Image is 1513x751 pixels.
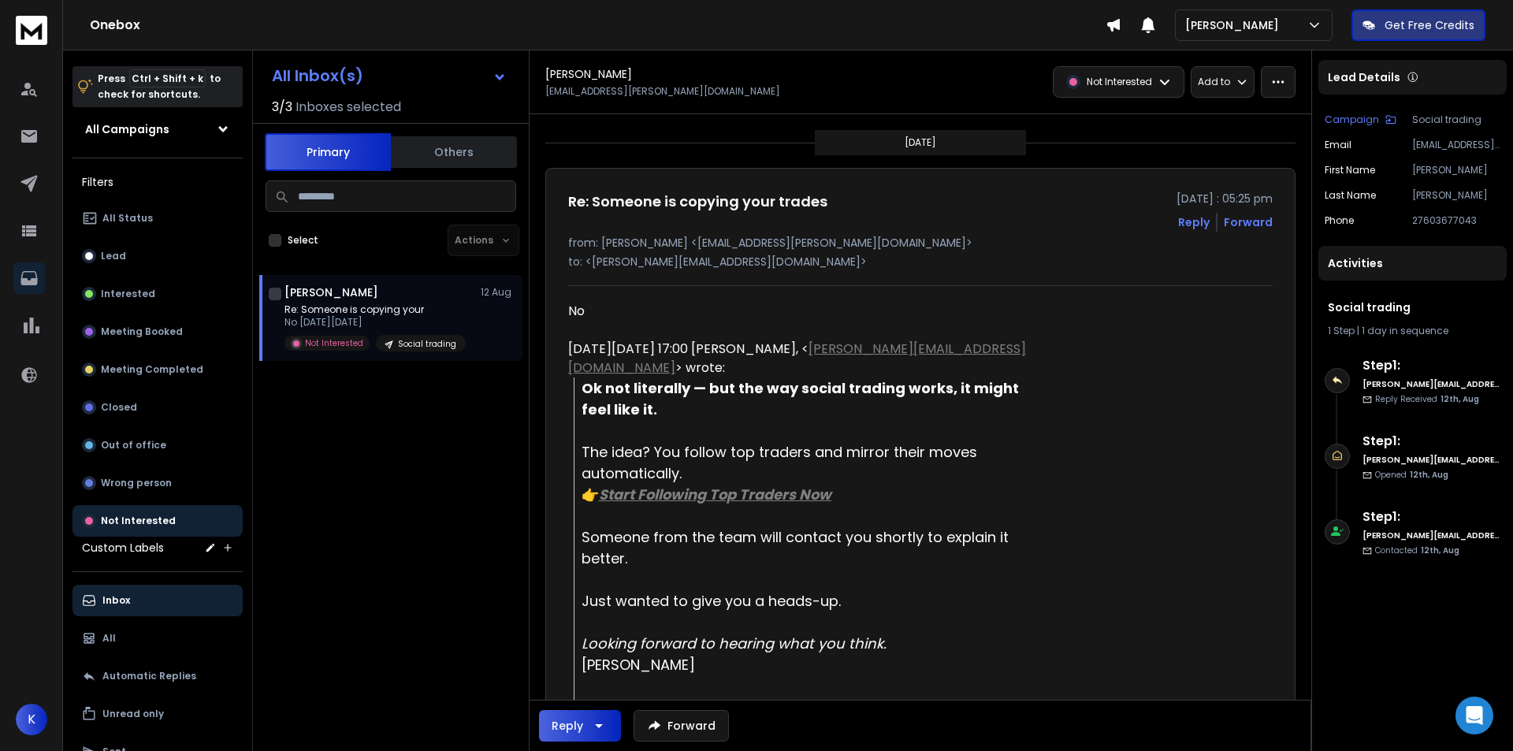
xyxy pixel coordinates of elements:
span: 👉 [582,485,599,504]
div: Forward [1224,214,1273,230]
p: Not Interested [305,337,363,349]
p: to: <[PERSON_NAME][EMAIL_ADDRESS][DOMAIN_NAME]> [568,254,1273,270]
p: Interested [101,288,155,300]
span: The idea? You follow top traders and mirror their moves automatically. [582,442,981,483]
p: All [102,632,116,645]
h3: Filters [72,171,243,193]
p: [PERSON_NAME] [1412,189,1500,202]
p: Opened [1375,469,1448,481]
p: Meeting Booked [101,325,183,338]
button: Automatic Replies [72,660,243,692]
p: Get Free Credits [1385,17,1474,33]
div: | [1328,325,1497,337]
button: Out of office [72,429,243,461]
p: 27603677043 [1412,214,1500,227]
span: 12th, Aug [1410,469,1448,481]
button: All Status [72,203,243,234]
button: Campaign [1325,113,1396,126]
button: All Campaigns [72,113,243,145]
h1: All Campaigns [85,121,169,137]
p: Out of office [101,439,166,452]
p: Social trading [398,338,456,350]
span: 1 Step [1328,324,1355,337]
button: All Inbox(s) [259,60,519,91]
p: Meeting Completed [101,363,203,376]
h1: Social trading [1328,299,1497,315]
p: Not Interested [101,515,176,527]
span: If you want to opt out from geting emails just reply: NO [582,697,840,711]
span: 1 day in sequence [1362,324,1448,337]
p: [EMAIL_ADDRESS][PERSON_NAME][DOMAIN_NAME] [545,85,780,98]
h1: Onebox [90,16,1106,35]
div: [DATE][DATE] 17:00 [PERSON_NAME], < > wrote: [568,340,1028,377]
label: Select [288,234,318,247]
h1: All Inbox(s) [272,68,363,84]
p: Social trading [1412,113,1500,126]
button: Reply [539,710,621,742]
p: Phone [1325,214,1354,227]
button: Primary [265,133,391,171]
p: Last Name [1325,189,1376,202]
p: Closed [101,401,137,414]
h3: Custom Labels [82,540,164,556]
button: K [16,704,47,735]
p: [DATE] [905,136,936,149]
div: No [568,302,1028,321]
p: [EMAIL_ADDRESS][PERSON_NAME][DOMAIN_NAME] [1412,139,1500,151]
p: Re: Someone is copying your [284,303,466,316]
h6: Step 1 : [1362,432,1500,451]
p: [PERSON_NAME] [1412,164,1500,177]
p: [PERSON_NAME] [1185,17,1285,33]
button: Inbox [72,585,243,616]
span: Just wanted to give you a heads-up. [582,591,841,611]
em: Looking forward to hearing what you think. [582,634,887,653]
a: [PERSON_NAME][EMAIL_ADDRESS][DOMAIN_NAME] [568,340,1026,377]
p: Press to check for shortcuts. [98,71,221,102]
p: No [DATE][DATE] [284,316,466,329]
span: Ok not literally — but the way social trading works, it might feel like it. [582,378,1022,419]
span: Ctrl + Shift + k [129,69,206,87]
p: Unread only [102,708,164,720]
p: Email [1325,139,1351,151]
div: Activities [1318,246,1507,281]
span: [PERSON_NAME] [582,655,695,675]
h3: Inboxes selected [296,98,401,117]
button: Others [391,135,517,169]
button: Reply [1178,214,1210,230]
button: Get Free Credits [1351,9,1485,41]
h1: Re: Someone is copying your trades [568,191,827,213]
h6: [PERSON_NAME][EMAIL_ADDRESS][DOMAIN_NAME] [1362,454,1500,466]
h6: Step 1 : [1362,507,1500,526]
p: Inbox [102,594,130,607]
button: Interested [72,278,243,310]
span: 12th, Aug [1441,393,1479,405]
p: Contacted [1375,545,1459,556]
div: Reply [552,718,583,734]
button: Meeting Completed [72,354,243,385]
button: Not Interested [72,505,243,537]
p: [DATE] : 05:25 pm [1177,191,1273,206]
h6: [PERSON_NAME][EMAIL_ADDRESS][DOMAIN_NAME] [1362,530,1500,541]
p: Add to [1198,76,1230,88]
p: 12 Aug [481,286,516,299]
p: from: [PERSON_NAME] <[EMAIL_ADDRESS][PERSON_NAME][DOMAIN_NAME]> [568,235,1273,251]
p: First Name [1325,164,1375,177]
h6: Step 1 : [1362,356,1500,375]
button: All [72,623,243,654]
p: Reply Received [1375,393,1479,405]
button: Forward [634,710,729,742]
button: Lead [72,240,243,272]
h6: [PERSON_NAME][EMAIL_ADDRESS][DOMAIN_NAME] [1362,378,1500,390]
h1: [PERSON_NAME] [284,284,378,300]
div: Open Intercom Messenger [1455,697,1493,734]
button: Unread only [72,698,243,730]
p: Automatic Replies [102,670,196,682]
img: logo [16,16,47,45]
p: Wrong person [101,477,172,489]
a: Start Following Top Traders Now [599,485,831,504]
p: Lead [101,250,126,262]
